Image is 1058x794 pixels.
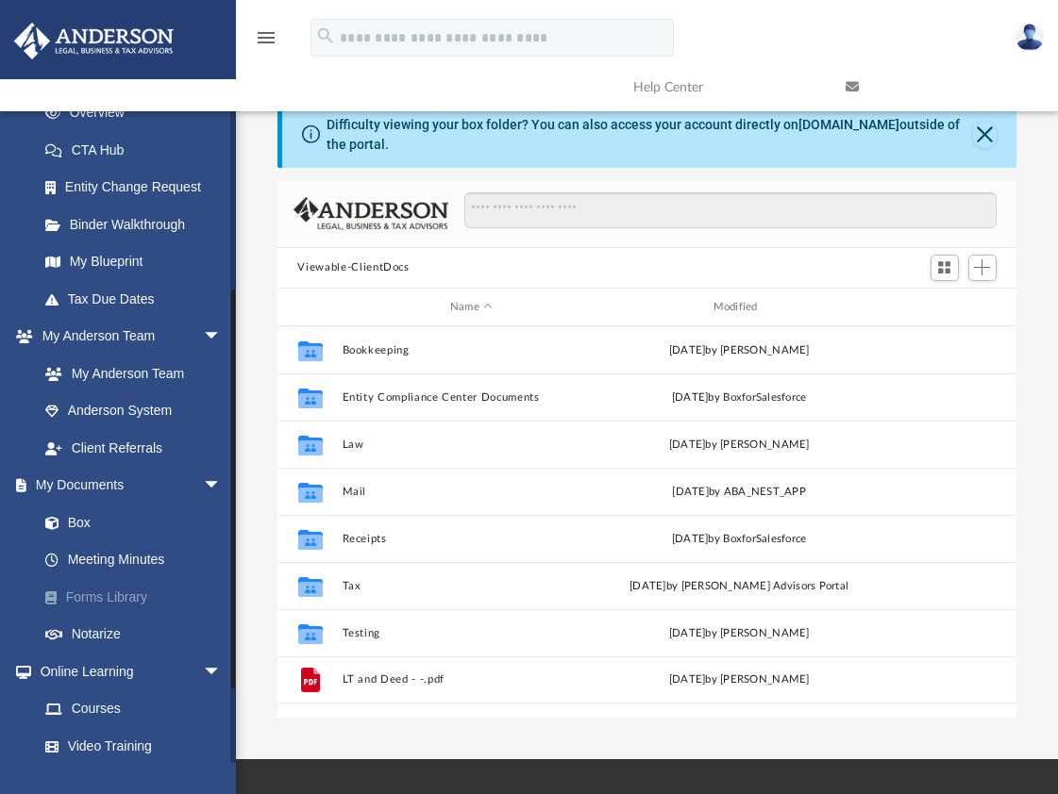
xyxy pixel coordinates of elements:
[26,578,250,616] a: Forms Library
[342,344,601,356] button: Bookkeeping
[609,299,868,316] div: Modified
[13,653,241,690] a: Online Learningarrow_drop_down
[315,25,336,46] i: search
[342,533,601,545] button: Receipts
[609,625,868,642] div: [DATE] by [PERSON_NAME]
[26,169,250,207] a: Entity Change Request
[619,50,831,124] a: Help Center
[342,627,601,639] button: Testing
[26,131,250,169] a: CTA Hub
[26,94,250,132] a: Overview
[26,392,241,430] a: Anderson System
[877,299,1009,316] div: id
[26,206,250,243] a: Binder Walkthrough
[342,486,601,498] button: Mail
[609,484,868,501] div: [DATE] by ABA_NEST_APP
[968,255,997,281] button: Add
[609,342,868,359] div: [DATE] by [PERSON_NAME]
[8,23,179,59] img: Anderson Advisors Platinum Portal
[342,674,601,686] button: LT and Deed - -.pdf
[203,653,241,691] span: arrow_drop_down
[26,355,231,392] a: My Anderson Team
[203,318,241,356] span: arrow_drop_down
[609,531,868,548] div: [DATE] by BoxforSalesforce
[26,280,250,318] a: Tax Due Dates
[26,616,250,653] a: Notarize
[26,429,241,467] a: Client Referrals
[277,326,1017,717] div: grid
[13,467,250,505] a: My Documentsarrow_drop_down
[255,26,277,49] i: menu
[26,243,241,281] a: My Blueprint
[26,690,241,728] a: Courses
[297,259,409,276] button: Viewable-ClientDocs
[285,299,332,316] div: id
[341,299,600,316] div: Name
[609,389,868,406] div: [DATE] by BoxforSalesforce
[464,192,996,228] input: Search files and folders
[973,122,998,148] button: Close
[26,727,231,765] a: Video Training
[342,438,601,451] button: Law
[203,467,241,505] span: arrow_drop_down
[255,36,277,49] a: menu
[1016,24,1044,51] img: User Pic
[931,255,959,281] button: Switch to Grid View
[26,541,250,579] a: Meeting Minutes
[609,672,868,689] div: [DATE] by [PERSON_NAME]
[342,580,601,592] button: Tax
[13,318,241,356] a: My Anderson Teamarrow_drop_down
[798,117,899,132] a: [DOMAIN_NAME]
[609,578,868,595] div: [DATE] by [PERSON_NAME] Advisors Portal
[609,437,868,454] div: [DATE] by [PERSON_NAME]
[26,504,241,541] a: Box
[342,391,601,404] button: Entity Compliance Center Documents
[327,115,973,155] div: Difficulty viewing your box folder? You can also access your account directly on outside of the p...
